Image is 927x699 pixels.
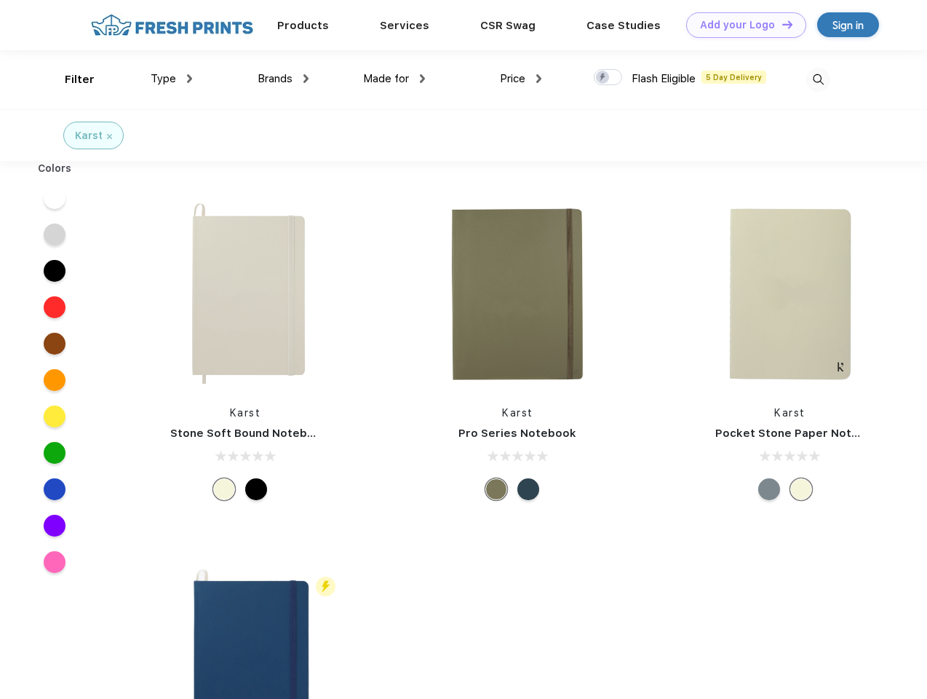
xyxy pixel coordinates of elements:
[170,427,328,440] a: Stone Soft Bound Notebook
[421,197,614,391] img: func=resize&h=266
[700,19,775,31] div: Add your Logo
[148,197,342,391] img: func=resize&h=266
[65,71,95,88] div: Filter
[303,74,309,83] img: dropdown.png
[27,161,83,176] div: Colors
[758,478,780,500] div: Gray
[782,20,792,28] img: DT
[715,427,887,440] a: Pocket Stone Paper Notebook
[277,19,329,32] a: Products
[75,128,103,143] div: Karst
[806,68,830,92] img: desktop_search.svg
[245,478,267,500] div: Black
[316,577,335,596] img: flash_active_toggle.svg
[363,72,409,85] span: Made for
[420,74,425,83] img: dropdown.png
[485,478,507,500] div: Olive
[258,72,293,85] span: Brands
[817,12,879,37] a: Sign in
[517,478,539,500] div: Navy
[832,17,864,33] div: Sign in
[213,478,235,500] div: Beige
[502,407,533,419] a: Karst
[536,74,541,83] img: dropdown.png
[790,478,812,500] div: Beige
[230,407,261,419] a: Karst
[500,72,525,85] span: Price
[693,197,887,391] img: func=resize&h=266
[701,71,766,84] span: 5 Day Delivery
[480,19,536,32] a: CSR Swag
[632,72,696,85] span: Flash Eligible
[107,134,112,139] img: filter_cancel.svg
[380,19,429,32] a: Services
[774,407,805,419] a: Karst
[187,74,192,83] img: dropdown.png
[151,72,176,85] span: Type
[458,427,576,440] a: Pro Series Notebook
[87,12,258,38] img: fo%20logo%202.webp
